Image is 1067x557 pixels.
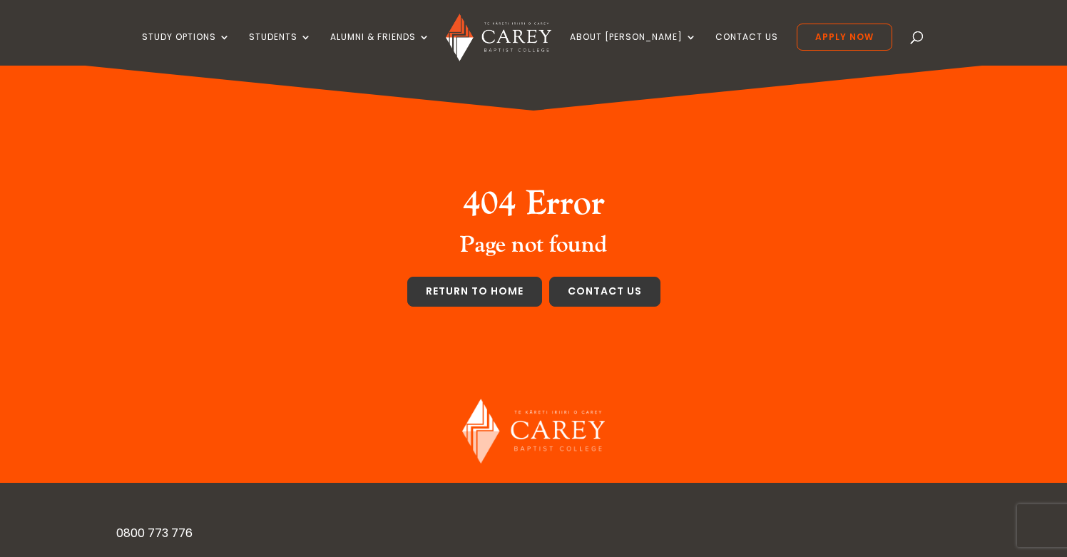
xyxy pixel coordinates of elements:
h2: 404 Error [266,183,801,232]
a: Contact us [549,277,660,307]
a: Study Options [142,32,230,66]
a: Alumni & Friends [330,32,430,66]
a: Apply Now [797,24,892,51]
a: Carey Baptist College [462,451,605,468]
h3: Page not found [266,232,801,266]
a: 0800 773 776 [116,525,193,541]
a: About [PERSON_NAME] [570,32,697,66]
a: Return to home [407,277,542,307]
a: Contact Us [715,32,778,66]
img: Carey Baptist College [462,399,605,464]
a: Students [249,32,312,66]
img: Carey Baptist College [446,14,551,61]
